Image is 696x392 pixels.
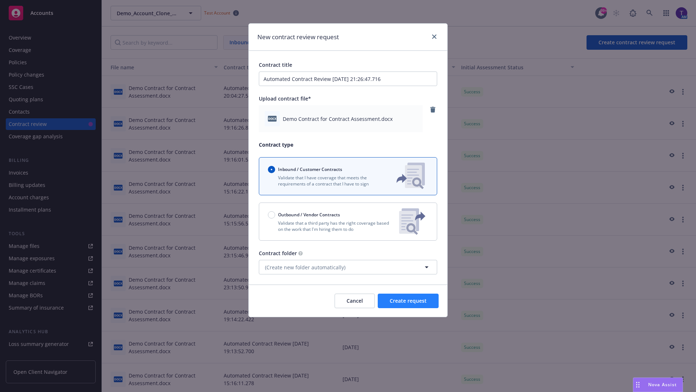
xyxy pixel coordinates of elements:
[633,378,642,392] div: Drag to move
[268,116,277,121] span: docx
[430,32,439,41] a: close
[390,297,427,304] span: Create request
[259,250,297,257] span: Contract folder
[347,297,363,304] span: Cancel
[259,203,437,241] button: Outbound / Vendor ContractsValidate that a third party has the right coverage based on the work t...
[259,141,437,148] p: Contract type
[283,115,393,123] span: Demo Contract for Contract Assessment.docx
[268,175,385,187] p: Validate that I have coverage that meets the requirements of a contract that I have to sign
[268,211,275,219] input: Outbound / Vendor Contracts
[259,61,292,68] span: Contract title
[648,381,677,388] span: Nova Assist
[259,157,437,195] button: Inbound / Customer ContractsValidate that I have coverage that meets the requirements of a contra...
[633,377,683,392] button: Nova Assist
[265,264,345,271] span: (Create new folder automatically)
[335,294,375,308] button: Cancel
[268,166,275,173] input: Inbound / Customer Contracts
[259,95,311,102] span: Upload contract file*
[259,260,437,274] button: (Create new folder automatically)
[428,105,437,114] a: remove
[378,294,439,308] button: Create request
[268,220,393,232] p: Validate that a third party has the right coverage based on the work that I'm hiring them to do
[259,72,437,86] input: Enter a title for this contract
[278,212,340,218] span: Outbound / Vendor Contracts
[257,32,339,42] h1: New contract review request
[278,166,342,172] span: Inbound / Customer Contracts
